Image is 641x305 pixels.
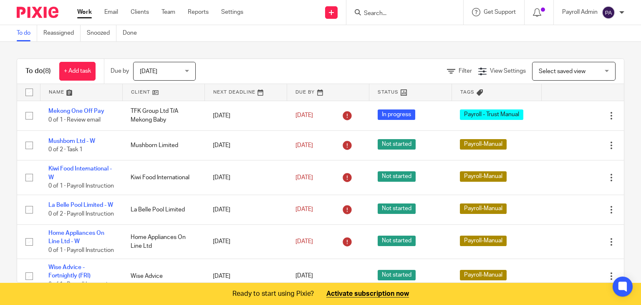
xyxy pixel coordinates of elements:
a: Reports [188,8,209,16]
td: Wise Advice [122,259,204,293]
span: Not started [378,270,416,280]
span: Not started [378,171,416,182]
span: 0 of 1 · Payroll Instruction [48,247,114,253]
a: Snoozed [87,25,116,41]
span: 0 of 1 · Payroll Instruction [48,282,114,287]
p: Due by [111,67,129,75]
a: La Belle Pool Limited - W [48,202,113,208]
span: 0 of 2 · Payroll Instruction [48,211,114,217]
a: + Add task [59,62,96,81]
td: [DATE] [204,160,287,195]
td: Home Appliances On Line Ltd [122,224,204,259]
a: Email [104,8,118,16]
a: To do [17,25,37,41]
span: Not started [378,203,416,214]
td: [DATE] [204,130,287,160]
p: Payroll Admin [562,8,598,16]
span: Not started [378,139,416,150]
img: svg%3E [602,6,615,19]
td: Mushborn Limited [122,130,204,160]
img: Pixie [17,7,58,18]
span: Payroll-Manual [460,203,507,214]
td: La Belle Pool Limited [122,195,204,224]
span: 0 of 2 · Task 1 [48,147,83,152]
td: [DATE] [204,101,287,130]
span: Payroll - Trust Manual [460,109,523,120]
span: [DATE] [295,273,313,279]
span: Filter [459,68,472,74]
a: Mushborn Ltd - W [48,138,95,144]
span: Get Support [484,9,516,15]
a: Mekong One Off Pay [48,108,104,114]
a: Settings [221,8,243,16]
span: (8) [43,68,51,74]
a: Done [123,25,143,41]
span: [DATE] [295,175,313,180]
span: 0 of 1 · Review email [48,117,101,123]
span: Payroll-Manual [460,171,507,182]
a: Clients [131,8,149,16]
span: Payroll-Manual [460,270,507,280]
td: Kiwi Food International [122,160,204,195]
span: [DATE] [140,69,157,74]
span: In progress [378,109,415,120]
input: Search [363,10,438,18]
a: Kiwi Food International - W [48,166,112,180]
a: Reassigned [43,25,81,41]
h1: To do [25,67,51,76]
span: Payroll-Manual [460,139,507,150]
a: Home Appliances On Line Ltd - W [48,230,104,244]
span: [DATE] [295,239,313,244]
td: TFK Group Ltd T/A Mekong Baby [122,101,204,130]
span: View Settings [490,68,526,74]
span: Select saved view [539,69,585,74]
span: [DATE] [295,207,313,213]
span: 0 of 1 · Payroll Instruction [48,183,114,189]
span: [DATE] [295,142,313,148]
span: Not started [378,236,416,246]
span: [DATE] [295,113,313,119]
td: [DATE] [204,259,287,293]
span: Payroll-Manual [460,236,507,246]
a: Wise Advice - Fortnightly (FRI) [48,264,91,279]
td: [DATE] [204,224,287,259]
a: Team [162,8,175,16]
span: Tags [460,90,474,94]
a: Work [77,8,92,16]
td: [DATE] [204,195,287,224]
